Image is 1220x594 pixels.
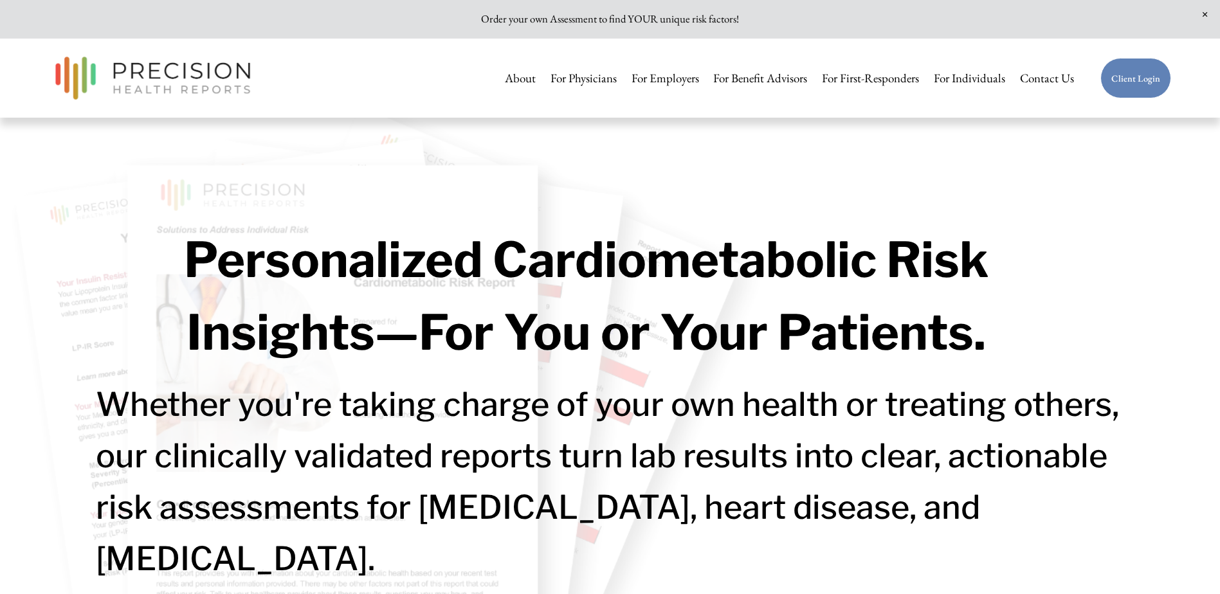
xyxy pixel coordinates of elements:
a: For Physicians [551,65,617,92]
a: For Employers [632,65,699,92]
h2: Whether you're taking charge of your own health or treating others, our clinically validated repo... [96,379,1124,584]
a: For First-Responders [822,65,919,92]
a: About [505,65,536,92]
a: For Individuals [934,65,1005,92]
strong: Personalized Cardiometabolic Risk Insights—For You or Your Patients. [184,230,998,361]
a: Client Login [1100,58,1171,98]
img: Precision Health Reports [49,51,257,105]
a: Contact Us [1020,65,1074,92]
a: For Benefit Advisors [713,65,807,92]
